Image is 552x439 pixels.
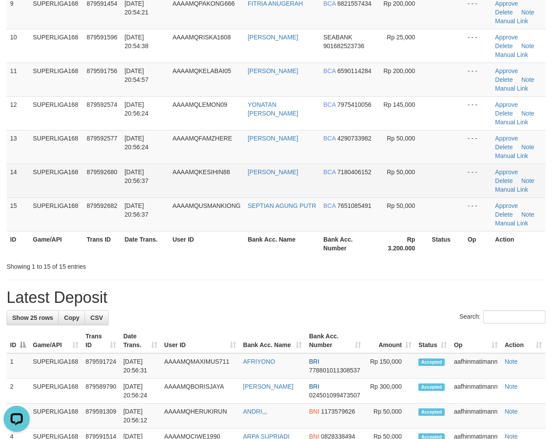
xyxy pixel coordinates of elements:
[521,76,534,83] a: Note
[7,231,29,256] th: ID
[387,202,415,209] span: Rp 50,000
[124,34,149,49] span: [DATE] 20:54:38
[505,383,518,390] a: Note
[124,135,149,151] span: [DATE] 20:56:24
[464,63,492,96] td: - - -
[521,42,534,49] a: Note
[495,85,528,92] a: Manual Link
[383,67,415,74] span: Rp 200,000
[418,358,445,366] span: Accepted
[82,404,120,428] td: 879591309
[383,101,415,108] span: Rp 145,000
[464,231,492,256] th: Op
[248,67,298,74] a: [PERSON_NAME]
[323,202,336,209] span: BCA
[387,34,415,41] span: Rp 25,000
[248,202,316,209] a: SEPTIAN AGUNG PUTR
[120,328,160,353] th: Date Trans.: activate to sort column ascending
[244,231,320,256] th: Bank Acc. Name
[243,383,294,390] a: [PERSON_NAME]
[240,328,306,353] th: Bank Acc. Name: activate to sort column ascending
[323,169,336,176] span: BCA
[495,76,513,83] a: Delete
[87,135,117,142] span: 879592577
[82,353,120,379] td: 879591724
[521,144,534,151] a: Note
[169,231,244,256] th: User ID
[364,379,415,404] td: Rp 300,000
[309,367,360,374] span: Copy 778801011308537 to clipboard
[320,231,376,256] th: Bank Acc. Number
[120,353,160,379] td: [DATE] 20:56:31
[501,328,545,353] th: Action: activate to sort column ascending
[29,197,83,231] td: SUPERLIGA168
[521,177,534,184] a: Note
[323,135,336,142] span: BCA
[248,135,298,142] a: [PERSON_NAME]
[29,328,82,353] th: Game/API: activate to sort column ascending
[7,197,29,231] td: 15
[521,110,534,117] a: Note
[495,169,518,176] a: Approve
[124,101,149,117] span: [DATE] 20:56:24
[90,314,103,321] span: CSV
[173,202,241,209] span: AAAAMQUSMANKIONG
[82,379,120,404] td: 879589790
[173,135,232,142] span: AAAAMQFAMZHERE
[495,202,518,209] a: Approve
[7,379,29,404] td: 2
[82,328,120,353] th: Trans ID: activate to sort column ascending
[492,231,545,256] th: Action
[364,353,415,379] td: Rp 150,000
[495,34,518,41] a: Approve
[495,119,528,126] a: Manual Link
[323,34,352,41] span: SEABANK
[7,130,29,164] td: 13
[464,164,492,197] td: - - -
[364,404,415,428] td: Rp 50,000
[337,202,372,209] span: Copy 7651085491 to clipboard
[124,169,149,184] span: [DATE] 20:56:37
[7,164,29,197] td: 14
[323,42,364,49] span: Copy 901682523736 to clipboard
[85,310,109,325] a: CSV
[124,202,149,218] span: [DATE] 20:56:37
[4,4,30,30] button: Open LiveChat chat widget
[495,67,518,74] a: Approve
[464,29,492,63] td: - - -
[364,328,415,353] th: Amount: activate to sort column ascending
[495,51,528,58] a: Manual Link
[87,67,117,74] span: 879591756
[29,404,82,428] td: SUPERLIGA168
[124,67,149,83] span: [DATE] 20:54:57
[483,310,545,323] input: Search:
[323,67,336,74] span: BCA
[376,231,428,256] th: Rp 3.200.000
[29,29,83,63] td: SUPERLIGA168
[173,67,231,74] span: AAAAMQKELABAI05
[505,408,518,415] a: Note
[87,169,117,176] span: 879592680
[464,130,492,164] td: - - -
[29,379,82,404] td: SUPERLIGA168
[7,289,545,306] h1: Latest Deposit
[418,408,445,416] span: Accepted
[521,211,534,218] a: Note
[87,101,117,108] span: 879592574
[460,310,545,323] label: Search:
[337,101,372,108] span: Copy 7975410056 to clipboard
[495,211,513,218] a: Delete
[418,383,445,391] span: Accepted
[12,314,53,321] span: Show 25 rows
[161,328,240,353] th: User ID: activate to sort column ascending
[450,353,501,379] td: aafhinmatimann
[161,353,240,379] td: AAAAMQMAXIMUS711
[495,101,518,108] a: Approve
[450,404,501,428] td: aafhinmatimann
[495,110,513,117] a: Delete
[29,353,82,379] td: SUPERLIGA168
[309,408,319,415] span: BNI
[120,379,160,404] td: [DATE] 20:56:24
[7,328,29,353] th: ID: activate to sort column descending
[87,34,117,41] span: 879591596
